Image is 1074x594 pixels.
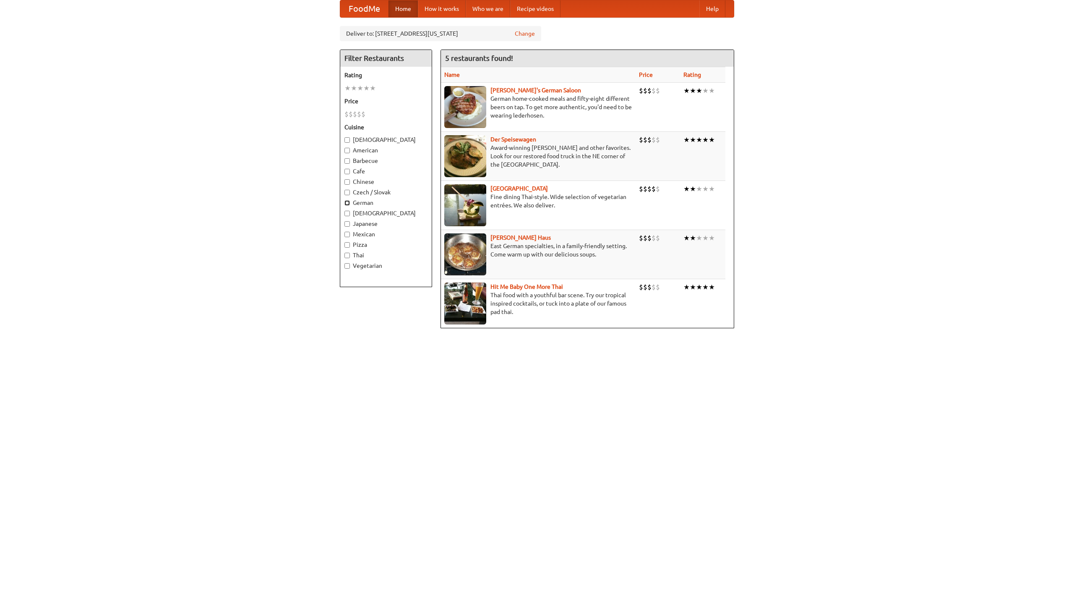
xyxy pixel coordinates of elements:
ng-pluralize: 5 restaurants found! [445,54,513,62]
li: $ [643,184,647,194]
li: ★ [696,283,702,292]
label: [DEMOGRAPHIC_DATA] [344,209,428,217]
label: Chinese [344,178,428,186]
li: ★ [690,135,696,144]
li: ★ [709,135,715,144]
li: ★ [709,86,715,95]
li: $ [656,135,660,144]
li: $ [652,86,656,95]
a: Price [639,71,653,78]
img: babythai.jpg [444,283,486,324]
li: $ [639,135,643,144]
li: $ [647,283,652,292]
input: American [344,148,350,153]
p: Award-winning [PERSON_NAME] and other favorites. Look for our restored food truck in the NE corne... [444,144,632,169]
li: $ [647,86,652,95]
li: $ [656,233,660,243]
input: Barbecue [344,158,350,164]
label: Barbecue [344,157,428,165]
a: Change [515,29,535,38]
a: How it works [418,0,466,17]
img: satay.jpg [444,184,486,226]
a: Hit Me Baby One More Thai [490,283,563,290]
a: Home [388,0,418,17]
input: Cafe [344,169,350,174]
li: ★ [702,283,709,292]
li: ★ [683,233,690,243]
li: $ [643,135,647,144]
input: Pizza [344,242,350,248]
input: Thai [344,253,350,258]
a: [GEOGRAPHIC_DATA] [490,185,548,192]
li: $ [652,135,656,144]
a: Who we are [466,0,510,17]
li: ★ [702,184,709,194]
input: [DEMOGRAPHIC_DATA] [344,137,350,143]
li: $ [647,135,652,144]
li: ★ [709,184,715,194]
li: ★ [357,84,363,93]
label: Pizza [344,241,428,249]
li: $ [349,110,353,119]
a: Help [699,0,725,17]
li: ★ [690,86,696,95]
a: Der Speisewagen [490,136,536,143]
label: [DEMOGRAPHIC_DATA] [344,136,428,144]
label: Thai [344,251,428,259]
li: $ [656,86,660,95]
img: speisewagen.jpg [444,135,486,177]
b: [PERSON_NAME]'s German Saloon [490,87,581,94]
li: ★ [709,283,715,292]
li: $ [353,110,357,119]
li: ★ [696,135,702,144]
h5: Price [344,97,428,105]
div: Deliver to: [STREET_ADDRESS][US_STATE] [340,26,541,41]
label: Mexican [344,230,428,238]
li: $ [639,184,643,194]
li: $ [344,110,349,119]
li: ★ [702,135,709,144]
li: ★ [696,86,702,95]
b: [PERSON_NAME] Haus [490,234,551,241]
li: ★ [696,184,702,194]
li: ★ [344,84,351,93]
a: Name [444,71,460,78]
p: German home-cooked meals and fifty-eight different beers on tap. To get more authentic, you'd nee... [444,94,632,120]
li: $ [656,283,660,292]
label: Czech / Slovak [344,188,428,196]
li: $ [643,283,647,292]
li: $ [639,86,643,95]
p: Thai food with a youthful bar scene. Try our tropical inspired cocktails, or tuck into a plate of... [444,291,632,316]
li: ★ [702,233,709,243]
label: German [344,199,428,207]
a: Recipe videos [510,0,560,17]
li: $ [643,86,647,95]
li: ★ [370,84,376,93]
li: ★ [690,184,696,194]
li: ★ [683,184,690,194]
li: $ [643,233,647,243]
li: $ [656,184,660,194]
input: Chinese [344,179,350,185]
li: $ [639,233,643,243]
li: ★ [690,283,696,292]
li: ★ [351,84,357,93]
a: FoodMe [340,0,388,17]
input: Mexican [344,232,350,237]
li: ★ [363,84,370,93]
input: [DEMOGRAPHIC_DATA] [344,211,350,216]
p: East German specialties, in a family-friendly setting. Come warm up with our delicious soups. [444,242,632,259]
input: Japanese [344,221,350,227]
li: ★ [690,233,696,243]
li: ★ [683,135,690,144]
input: Czech / Slovak [344,190,350,195]
li: $ [647,233,652,243]
h5: Cuisine [344,123,428,131]
li: ★ [709,233,715,243]
li: ★ [683,283,690,292]
img: esthers.jpg [444,86,486,128]
li: ★ [683,86,690,95]
img: kohlhaus.jpg [444,233,486,275]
